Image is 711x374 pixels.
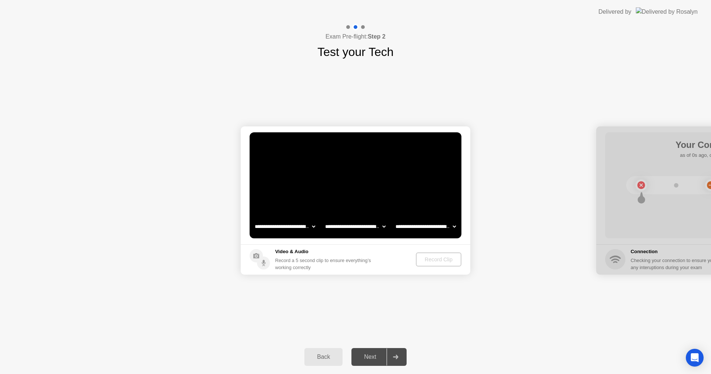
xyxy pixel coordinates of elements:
[304,348,343,366] button: Back
[275,257,374,271] div: Record a 5 second clip to ensure everything’s working correctly
[317,43,394,61] h1: Test your Tech
[354,354,387,360] div: Next
[326,32,385,41] h4: Exam Pre-flight:
[686,349,704,367] div: Open Intercom Messenger
[416,252,461,267] button: Record Clip
[351,348,407,366] button: Next
[598,7,631,16] div: Delivered by
[394,219,457,234] select: Available microphones
[419,256,458,262] div: Record Clip
[307,354,340,360] div: Back
[636,7,698,16] img: Delivered by Rosalyn
[368,33,385,40] b: Step 2
[253,219,317,234] select: Available cameras
[275,248,374,255] h5: Video & Audio
[324,219,387,234] select: Available speakers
